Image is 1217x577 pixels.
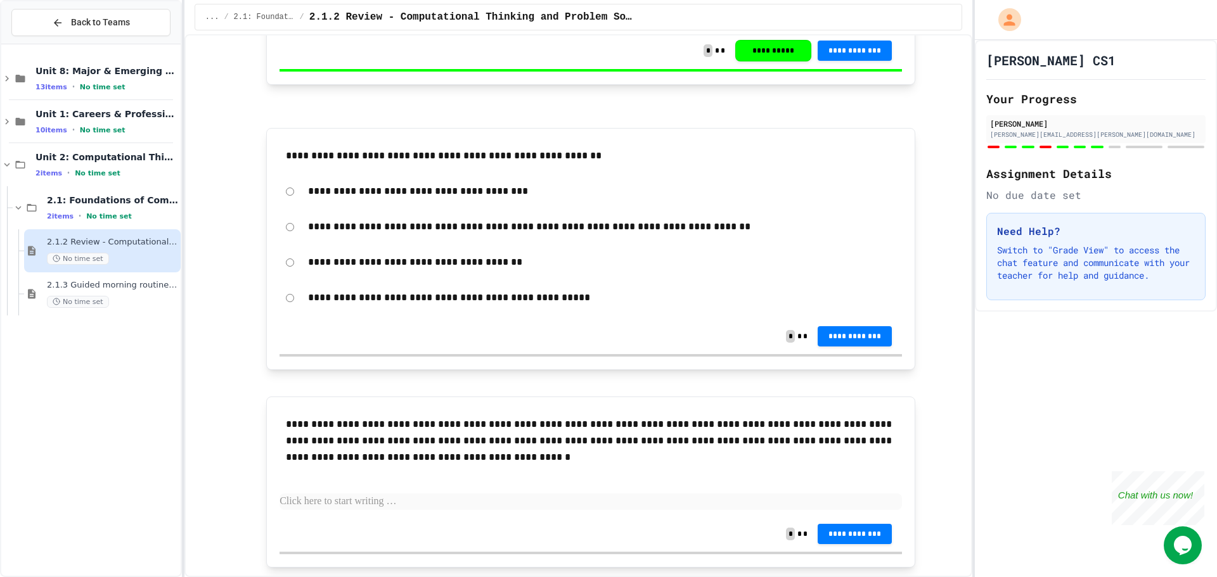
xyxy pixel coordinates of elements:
[35,83,67,91] span: 13 items
[47,194,178,206] span: 2.1: Foundations of Computational Thinking
[1112,471,1204,525] iframe: chat widget
[224,12,228,22] span: /
[997,244,1195,282] p: Switch to "Grade View" to access the chat feature and communicate with your teacher for help and ...
[990,118,1202,129] div: [PERSON_NAME]
[11,9,171,36] button: Back to Teams
[35,108,178,120] span: Unit 1: Careers & Professionalism
[1164,526,1204,564] iframe: chat widget
[86,212,132,220] span: No time set
[309,10,634,25] span: 2.1.2 Review - Computational Thinking and Problem Solving
[990,130,1202,139] div: [PERSON_NAME][EMAIL_ADDRESS][PERSON_NAME][DOMAIN_NAME]
[47,212,74,220] span: 2 items
[985,5,1024,34] div: My Account
[71,16,130,29] span: Back to Teams
[35,151,178,163] span: Unit 2: Computational Thinking & Problem-Solving
[997,224,1195,239] h3: Need Help?
[47,280,178,291] span: 2.1.3 Guided morning routine flowchart
[80,83,126,91] span: No time set
[300,12,304,22] span: /
[35,169,62,177] span: 2 items
[986,51,1116,69] h1: [PERSON_NAME] CS1
[72,125,75,135] span: •
[205,12,219,22] span: ...
[67,168,70,178] span: •
[986,165,1206,182] h2: Assignment Details
[986,187,1206,203] div: No due date set
[986,90,1206,108] h2: Your Progress
[234,12,295,22] span: 2.1: Foundations of Computational Thinking
[72,82,75,92] span: •
[75,169,120,177] span: No time set
[79,211,81,221] span: •
[47,237,178,248] span: 2.1.2 Review - Computational Thinking and Problem Solving
[35,126,67,134] span: 10 items
[80,126,126,134] span: No time set
[35,65,178,77] span: Unit 8: Major & Emerging Technologies
[47,253,109,265] span: No time set
[47,296,109,308] span: No time set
